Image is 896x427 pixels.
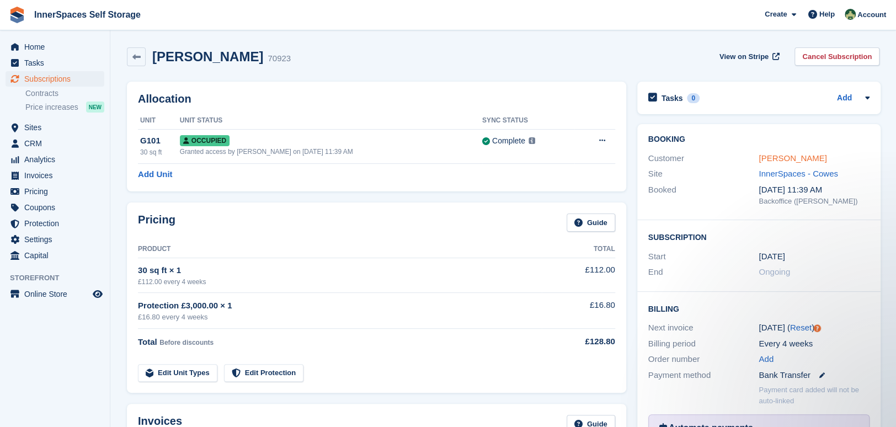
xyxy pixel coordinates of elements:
[529,137,535,144] img: icon-info-grey-7440780725fd019a000dd9b08b2336e03edf1995a4989e88bcd33f0948082b44.svg
[24,152,90,167] span: Analytics
[138,277,542,287] div: £112.00 every 4 weeks
[6,39,104,55] a: menu
[24,200,90,215] span: Coupons
[542,258,615,292] td: £112.00
[759,196,870,207] div: Backoffice ([PERSON_NAME])
[24,232,90,247] span: Settings
[10,273,110,284] span: Storefront
[687,93,700,103] div: 0
[759,338,870,350] div: Every 4 weeks
[759,385,870,406] p: Payment card added will not be auto-linked
[6,286,104,302] a: menu
[6,120,104,135] a: menu
[6,152,104,167] a: menu
[6,248,104,263] a: menu
[138,112,180,130] th: Unit
[837,92,852,105] a: Add
[25,88,104,99] a: Contracts
[30,6,145,24] a: InnerSpaces Self Storage
[138,364,217,382] a: Edit Unit Types
[845,9,856,20] img: Paula Amey
[24,55,90,71] span: Tasks
[648,338,759,350] div: Billing period
[25,102,78,113] span: Price increases
[648,250,759,263] div: Start
[648,231,870,242] h2: Subscription
[857,9,886,20] span: Account
[152,49,263,64] h2: [PERSON_NAME]
[759,169,838,178] a: InnerSpaces - Cowes
[24,286,90,302] span: Online Store
[648,266,759,279] div: End
[542,241,615,258] th: Total
[180,112,482,130] th: Unit Status
[6,136,104,151] a: menu
[6,200,104,215] a: menu
[138,337,157,346] span: Total
[662,93,683,103] h2: Tasks
[648,135,870,144] h2: Booking
[719,51,769,62] span: View on Stripe
[759,184,870,196] div: [DATE] 11:39 AM
[648,322,759,334] div: Next invoice
[6,71,104,87] a: menu
[6,55,104,71] a: menu
[9,7,25,23] img: stora-icon-8386f47178a22dfd0bd8f6a31ec36ba5ce8667c1dd55bd0f319d3a0aa187defe.svg
[140,147,180,157] div: 30 sq ft
[482,112,575,130] th: Sync Status
[648,353,759,366] div: Order number
[765,9,787,20] span: Create
[24,184,90,199] span: Pricing
[648,369,759,382] div: Payment method
[759,353,774,366] a: Add
[6,184,104,199] a: menu
[24,168,90,183] span: Invoices
[759,250,785,263] time: 2025-02-17 01:00:00 UTC
[759,153,826,163] a: [PERSON_NAME]
[138,241,542,258] th: Product
[794,47,879,66] a: Cancel Subscription
[812,323,822,333] div: Tooltip anchor
[542,335,615,348] div: £128.80
[138,168,172,181] a: Add Unit
[24,136,90,151] span: CRM
[648,303,870,314] h2: Billing
[648,184,759,207] div: Booked
[819,9,835,20] span: Help
[159,339,214,346] span: Before discounts
[759,322,870,334] div: [DATE] ( )
[140,135,180,147] div: G101
[759,267,790,276] span: Ongoing
[24,39,90,55] span: Home
[86,102,104,113] div: NEW
[790,323,812,332] a: Reset
[759,369,870,382] div: Bank Transfer
[6,216,104,231] a: menu
[24,120,90,135] span: Sites
[138,213,175,232] h2: Pricing
[224,364,303,382] a: Edit Protection
[268,52,291,65] div: 70923
[25,101,104,113] a: Price increases NEW
[648,152,759,165] div: Customer
[91,287,104,301] a: Preview store
[138,93,615,105] h2: Allocation
[24,71,90,87] span: Subscriptions
[138,264,542,277] div: 30 sq ft × 1
[715,47,782,66] a: View on Stripe
[24,248,90,263] span: Capital
[138,300,542,312] div: Protection £3,000.00 × 1
[492,135,525,147] div: Complete
[648,168,759,180] div: Site
[24,216,90,231] span: Protection
[6,168,104,183] a: menu
[542,293,615,329] td: £16.80
[180,147,482,157] div: Granted access by [PERSON_NAME] on [DATE] 11:39 AM
[138,312,542,323] div: £16.80 every 4 weeks
[567,213,615,232] a: Guide
[180,135,230,146] span: Occupied
[6,232,104,247] a: menu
